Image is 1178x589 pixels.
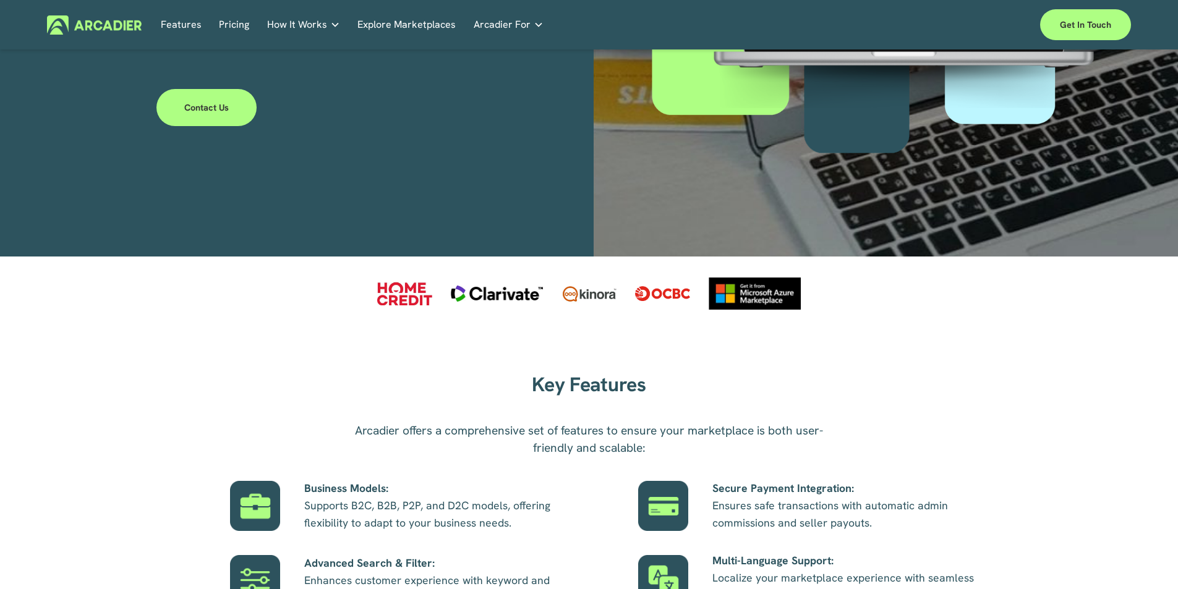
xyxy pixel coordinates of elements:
a: folder dropdown [267,15,340,35]
a: Explore Marketplaces [357,15,456,35]
strong: Key Features [532,371,646,397]
a: Pricing [219,15,249,35]
div: Widżet czatu [1116,530,1178,589]
a: folder dropdown [474,15,544,35]
p: Arcadier offers a comprehensive set of features to ensure your marketplace is both user-friendly ... [341,422,836,457]
a: Get in touch [1040,9,1131,40]
p: Supports B2C, B2B, P2P, and D2C models, offering flexibility to adapt to your business needs. [304,480,577,532]
strong: Advanced Search & Filter: [304,556,435,570]
img: Arcadier [47,15,142,35]
p: Ensures safe transactions with automatic admin commissions and seller payouts. [712,480,985,532]
a: Contact Us [156,89,257,126]
strong: Business Models: [304,481,388,495]
a: Features [161,15,202,35]
strong: Multi-Language Support: [712,553,834,567]
span: How It Works [267,16,327,33]
span: Arcadier For [474,16,531,33]
strong: Secure Payment Integration: [712,481,854,495]
iframe: Chat Widget [1116,530,1178,589]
